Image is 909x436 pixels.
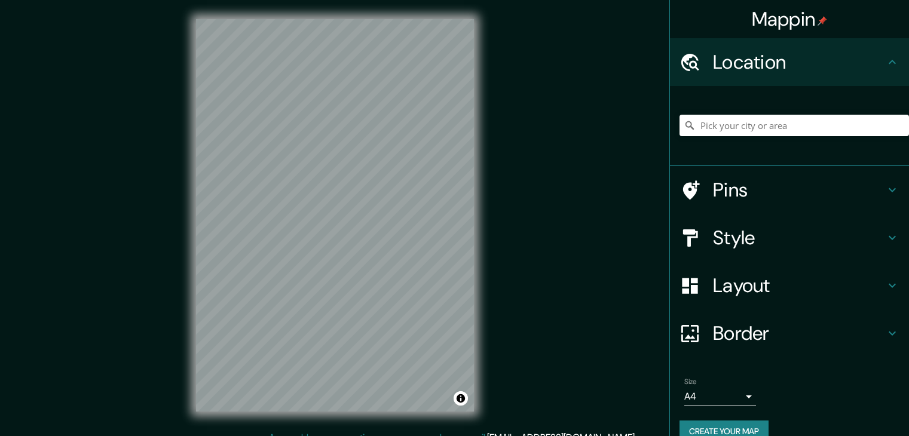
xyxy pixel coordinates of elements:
div: Pins [670,166,909,214]
button: Toggle attribution [454,391,468,406]
h4: Layout [713,274,885,297]
div: A4 [684,387,756,406]
input: Pick your city or area [680,115,909,136]
label: Size [684,377,697,387]
div: Location [670,38,909,86]
h4: Pins [713,178,885,202]
img: pin-icon.png [818,16,827,26]
h4: Location [713,50,885,74]
canvas: Map [196,19,474,412]
div: Layout [670,262,909,309]
h4: Mappin [752,7,828,31]
h4: Style [713,226,885,250]
div: Border [670,309,909,357]
div: Style [670,214,909,262]
h4: Border [713,321,885,345]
